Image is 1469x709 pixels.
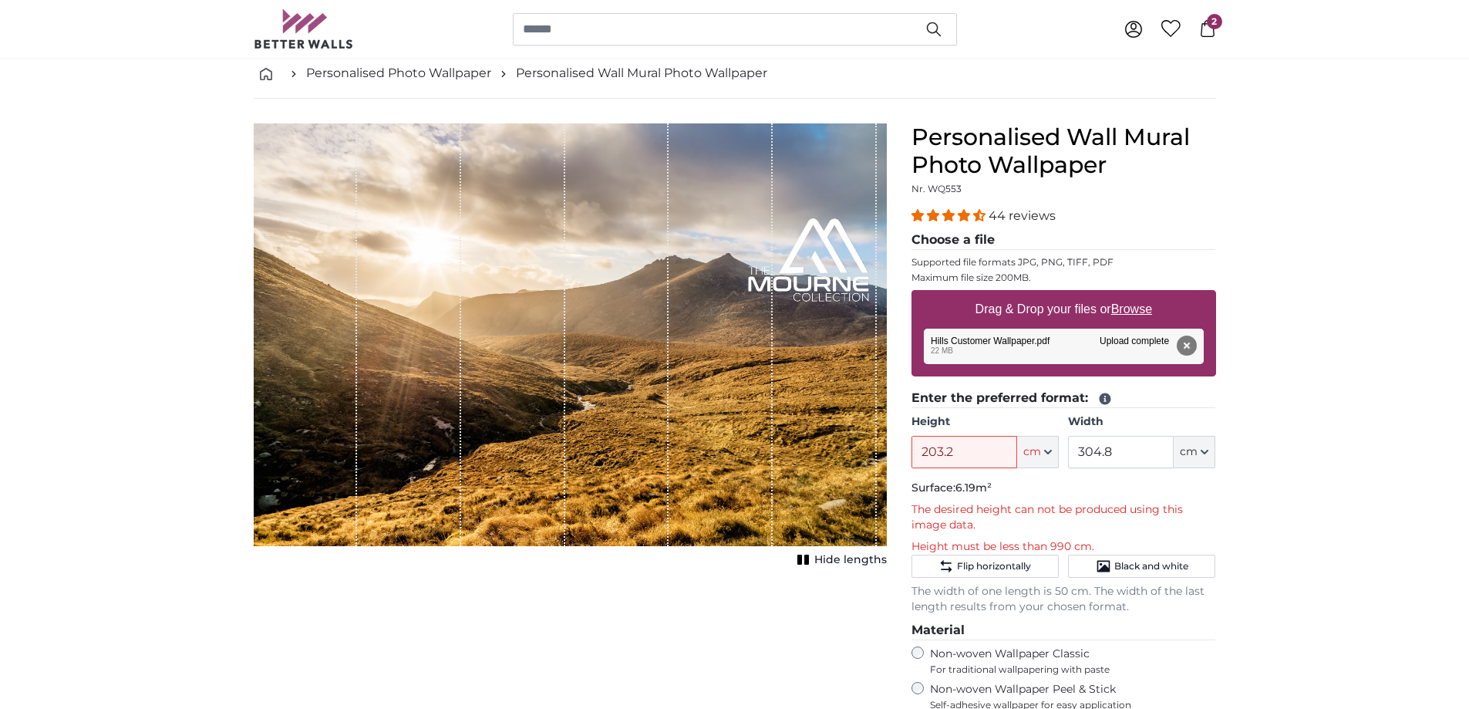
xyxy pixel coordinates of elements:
label: Height [911,414,1059,430]
button: Flip horizontally [911,555,1059,578]
label: Drag & Drop your files or [969,294,1157,325]
span: 2 [1207,14,1222,29]
button: Black and white [1068,555,1215,578]
span: cm [1180,444,1198,460]
img: Betterwalls [254,9,354,49]
button: cm [1017,436,1059,468]
p: The desired height can not be produced using this image data. [911,502,1216,533]
span: Nr. WQ553 [911,183,962,194]
a: Personalised Photo Wallpaper [306,64,491,83]
legend: Enter the preferred format: [911,389,1216,408]
legend: Choose a file [911,231,1216,250]
button: cm [1174,436,1215,468]
span: 44 reviews [989,208,1056,223]
div: 1 of 1 [254,123,887,571]
p: Supported file formats JPG, PNG, TIFF, PDF [911,256,1216,268]
label: Non-woven Wallpaper Classic [930,647,1216,676]
button: Hide lengths [793,549,887,571]
h1: Personalised Wall Mural Photo Wallpaper [911,123,1216,179]
a: Personalised Wall Mural Photo Wallpaper [516,64,767,83]
label: Width [1068,414,1215,430]
nav: breadcrumbs [254,49,1216,99]
span: 4.34 stars [911,208,989,223]
span: Flip horizontally [957,560,1031,572]
p: Maximum file size 200MB. [911,272,1216,284]
p: Surface: [911,481,1216,496]
span: 6.19m² [955,481,992,495]
p: The width of one length is 50 cm. The width of the last length results from your chosen format. [911,584,1216,615]
legend: Material [911,621,1216,640]
span: Black and white [1114,560,1188,572]
span: cm [1023,444,1041,460]
u: Browse [1111,302,1152,316]
p: Height must be less than 990 cm. [911,539,1216,555]
span: Hide lengths [814,552,887,568]
span: For traditional wallpapering with paste [930,663,1216,676]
